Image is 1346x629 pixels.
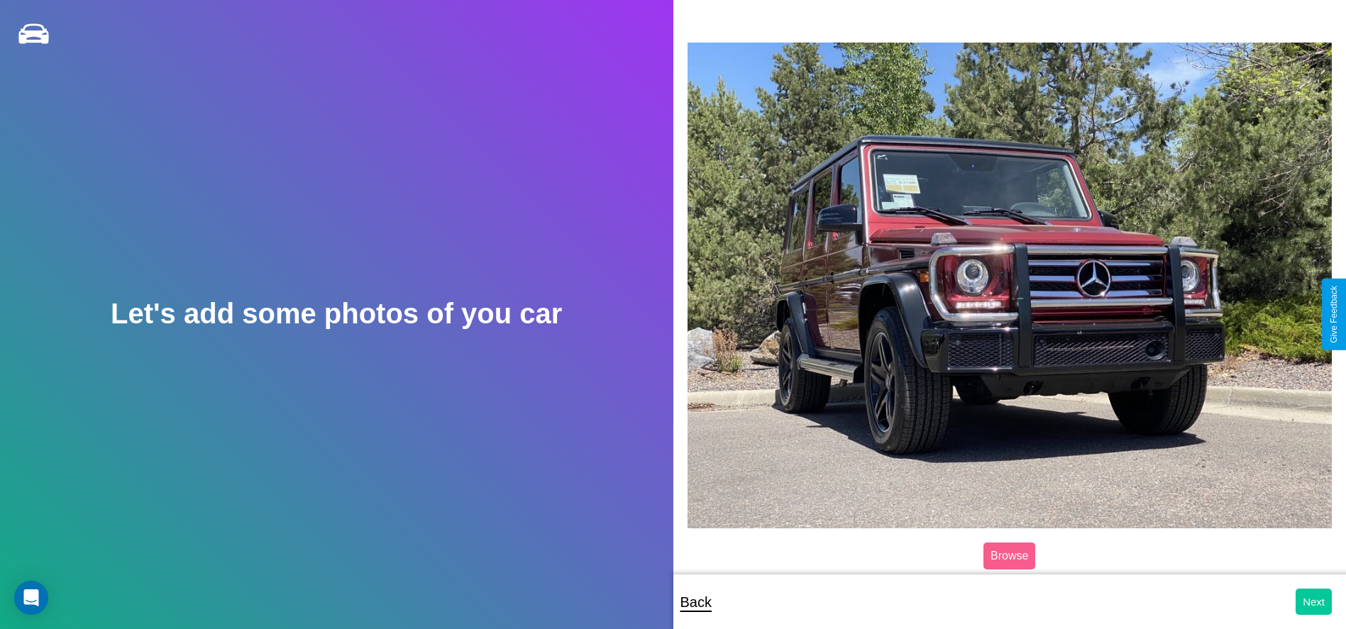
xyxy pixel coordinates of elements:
[1296,589,1332,615] button: Next
[983,542,1035,569] label: Browse
[680,589,712,615] p: Back
[1329,286,1339,343] div: Give Feedback
[111,298,562,330] h2: Let's add some photos of you car
[14,581,48,615] div: Open Intercom Messenger
[688,43,1333,528] img: posted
